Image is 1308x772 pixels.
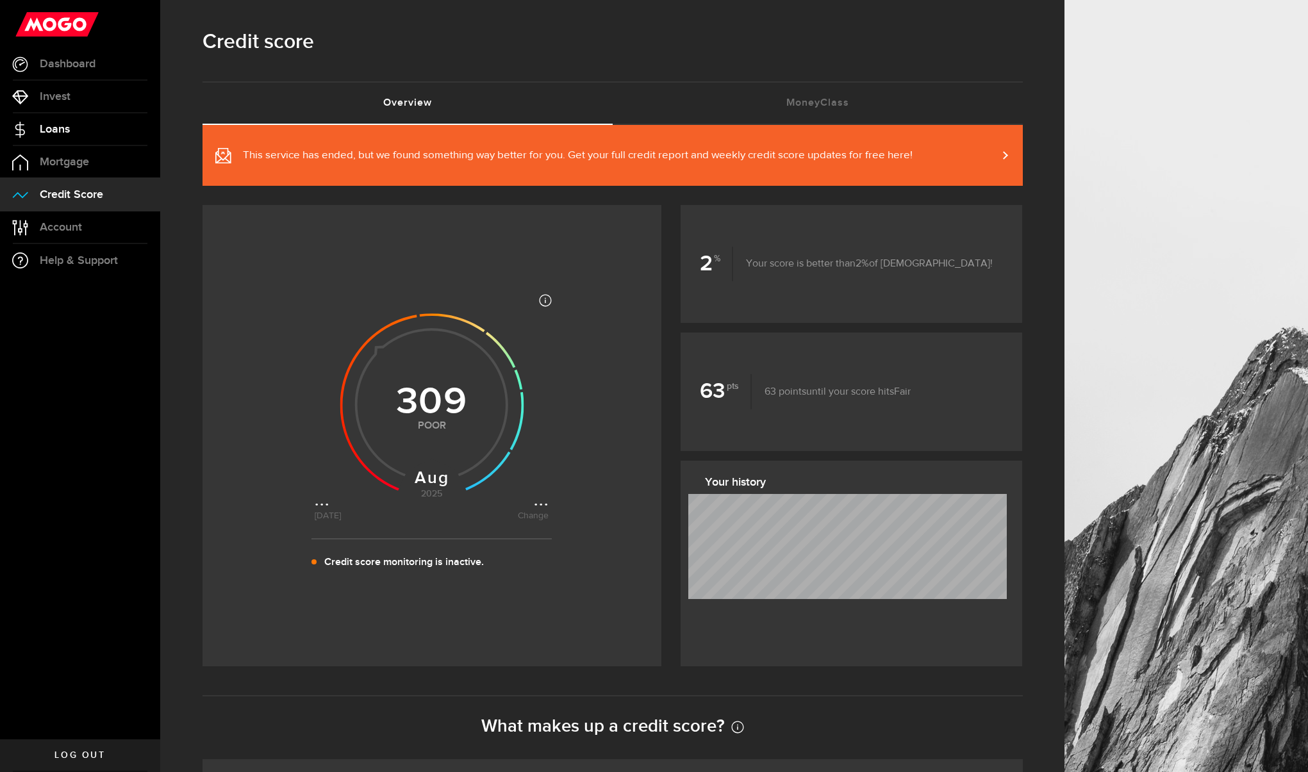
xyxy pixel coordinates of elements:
[40,156,89,168] span: Mortgage
[765,387,806,397] span: 63 points
[40,124,70,135] span: Loans
[856,259,869,269] span: 2
[40,189,103,201] span: Credit Score
[752,384,911,400] p: until your score hits
[733,256,993,272] p: Your score is better than of [DEMOGRAPHIC_DATA]!
[54,751,105,760] span: Log out
[40,58,95,70] span: Dashboard
[700,374,752,409] b: 63
[243,148,913,163] span: This service has ended, but we found something way better for you. Get your full credit report an...
[324,555,484,570] p: Credit score monitoring is inactive.
[613,83,1023,124] a: MoneyClass
[40,91,70,103] span: Invest
[894,387,911,397] span: Fair
[40,255,118,267] span: Help & Support
[203,716,1023,737] h2: What makes up a credit score?
[203,81,1023,125] ul: Tabs Navigation
[705,472,1007,493] h3: Your history
[203,26,1023,59] h1: Credit score
[203,83,613,124] a: Overview
[700,247,733,281] b: 2
[203,125,1023,186] a: This service has ended, but we found something way better for you. Get your full credit report an...
[40,222,82,233] span: Account
[10,5,49,44] button: Open LiveChat chat widget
